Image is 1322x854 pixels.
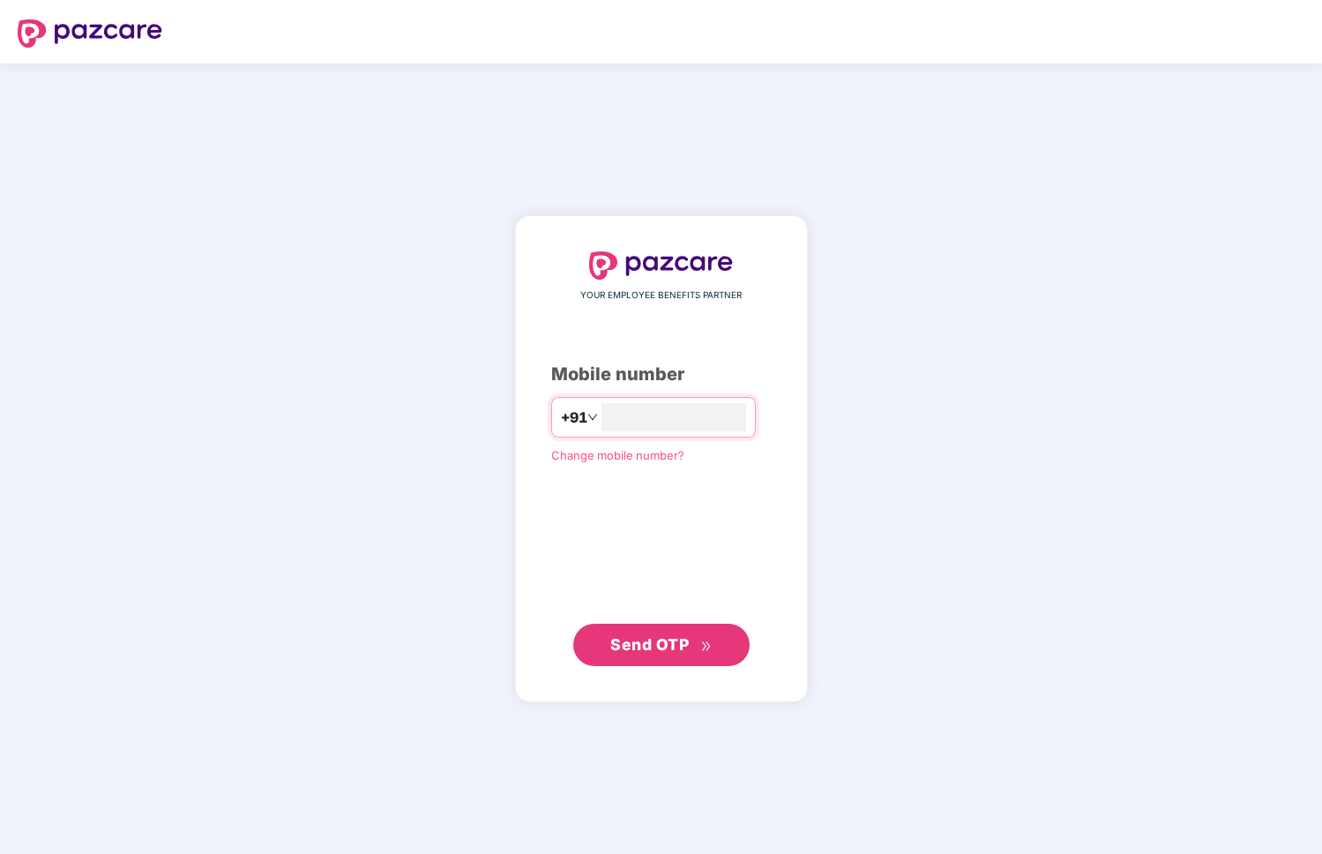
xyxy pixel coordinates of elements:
[551,361,772,388] div: Mobile number
[580,288,742,303] span: YOUR EMPLOYEE BENEFITS PARTNER
[551,448,684,462] a: Change mobile number?
[18,19,162,48] img: logo
[589,251,734,280] img: logo
[587,412,598,423] span: down
[700,640,712,652] span: double-right
[610,635,689,654] span: Send OTP
[573,624,750,666] button: Send OTPdouble-right
[561,407,587,429] span: +91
